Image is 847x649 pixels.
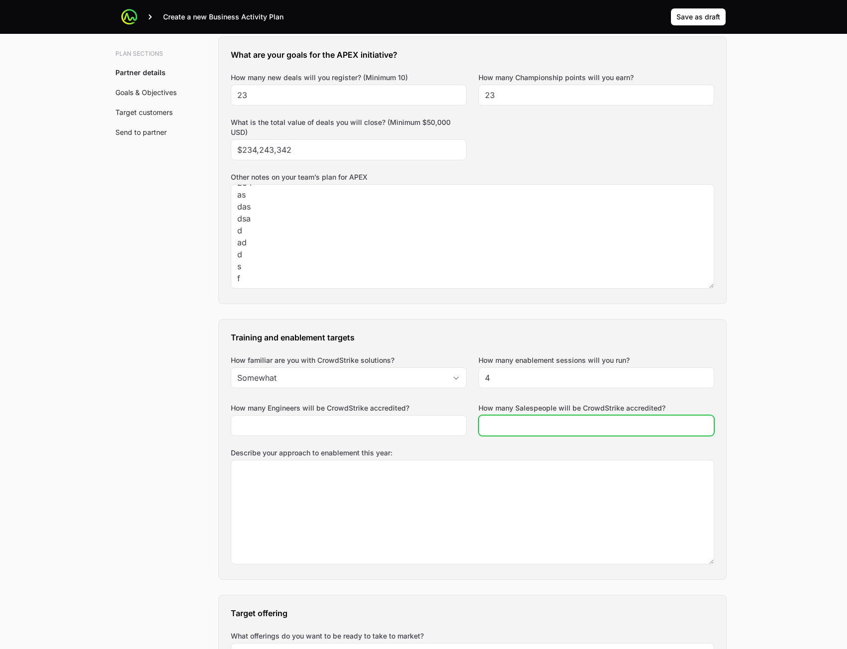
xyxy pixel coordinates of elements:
label: How many Salespeople will be CrowdStrike accredited? [478,403,665,413]
a: Send to partner [115,128,167,136]
label: What is the total value of deals you will close? (Minimum $50,000 USD) [231,117,467,137]
label: Describe your approach to enablement this year: [231,448,714,458]
h3: Target offering [231,607,714,619]
a: Partner details [115,68,166,77]
span: Save as draft [676,11,720,23]
input: $ [237,144,460,156]
label: What offerings do you want to be ready to take to market? [231,631,714,641]
label: How many Engineers will be CrowdStrike accredited? [231,403,409,413]
h3: Training and enablement targets [231,331,714,343]
a: Goals & Objectives [115,88,177,97]
button: Save as draft [670,8,726,26]
a: Target customers [115,108,173,116]
div: Open [446,368,466,388]
label: How many enablement sessions will you run? [478,355,630,365]
label: How many Championship points will you earn? [478,73,634,83]
p: Create a new Business Activity Plan [163,12,283,22]
img: ActivitySource [121,9,137,25]
h3: What are your goals for the APEX initiative? [231,49,714,61]
label: Other notes on your team’s plan for APEX [231,172,714,182]
h3: Plan sections [115,50,183,58]
label: How familiar are you with CrowdStrike solutions? [231,355,467,365]
label: How many new deals will you register? (Minimum 10) [231,73,408,83]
